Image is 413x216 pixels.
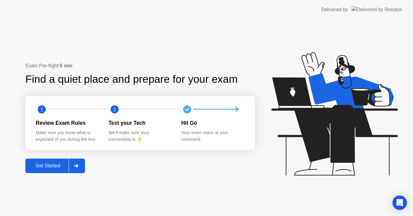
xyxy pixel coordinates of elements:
[352,6,402,13] img: Delivered by Rosalyn
[36,130,99,143] div: Make sure you know what is expected of you during the test.
[392,195,407,210] div: Open Intercom Messenger
[41,106,43,112] text: 1
[25,71,239,87] div: Find a quiet place and prepare for your exam
[109,119,172,127] div: Test your Tech
[181,130,244,143] div: Your exam starts at your command
[25,159,85,173] button: Get Started
[27,163,69,169] div: Get Started
[36,119,99,127] div: Review Exam Rules
[25,62,255,69] div: Exam Pre-flight:
[113,106,116,112] text: 2
[321,6,348,13] div: Delivered by
[109,130,172,143] div: We’ll make sure your connectivity is 👌
[60,63,73,68] b: 5 min
[181,119,244,127] div: Hit Go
